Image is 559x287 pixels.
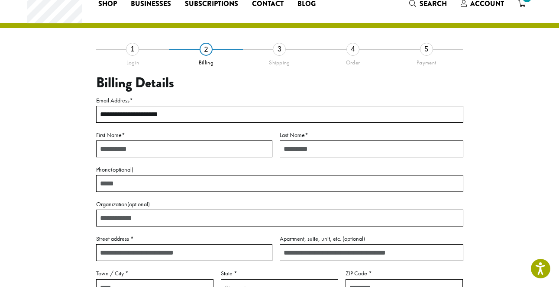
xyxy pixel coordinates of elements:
[420,43,433,56] div: 5
[96,130,272,140] label: First Name
[221,268,338,279] label: State
[243,56,317,66] div: Shipping
[346,43,359,56] div: 4
[390,56,463,66] div: Payment
[96,95,463,106] label: Email Address
[96,233,272,244] label: Street address
[280,233,463,244] label: Apartment, suite, unit, etc.
[200,43,213,56] div: 2
[126,43,139,56] div: 1
[96,75,463,91] h3: Billing Details
[346,268,463,279] label: ZIP Code
[343,235,365,242] span: (optional)
[169,56,243,66] div: Billing
[96,268,213,279] label: Town / City
[316,56,390,66] div: Order
[96,56,170,66] div: Login
[127,200,150,208] span: (optional)
[111,166,133,173] span: (optional)
[96,199,463,210] label: Organization
[280,130,463,140] label: Last Name
[273,43,286,56] div: 3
